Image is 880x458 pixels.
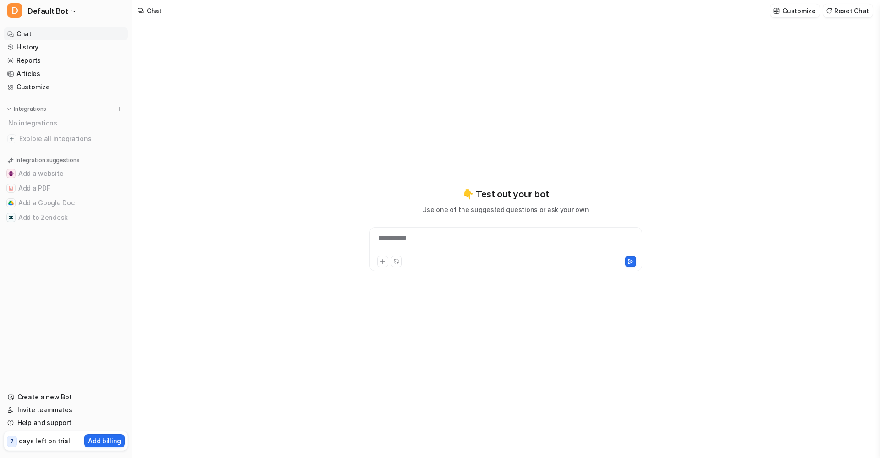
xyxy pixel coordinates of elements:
span: Explore all integrations [19,131,124,146]
img: Add a PDF [8,185,14,191]
p: Use one of the suggested questions or ask your own [422,205,588,214]
a: Customize [4,81,128,93]
button: Add a websiteAdd a website [4,166,128,181]
p: Add billing [88,436,121,446]
img: reset [826,7,832,14]
a: Help and support [4,416,128,429]
button: Add a PDFAdd a PDF [4,181,128,196]
a: Articles [4,67,128,80]
button: Add a Google DocAdd a Google Doc [4,196,128,210]
img: Add a website [8,171,14,176]
img: customize [773,7,780,14]
a: Create a new Bot [4,391,128,403]
img: expand menu [5,106,12,112]
a: Chat [4,27,128,40]
p: 👇 Test out your bot [462,187,549,201]
button: Customize [770,4,819,17]
img: menu_add.svg [116,106,123,112]
a: History [4,41,128,54]
p: days left on trial [19,436,70,446]
button: Add to ZendeskAdd to Zendesk [4,210,128,225]
span: Default Bot [27,5,68,17]
button: Reset Chat [823,4,873,17]
button: Add billing [84,434,125,447]
div: No integrations [5,115,128,131]
p: 7 [10,437,14,446]
div: Chat [147,6,162,16]
img: Add a Google Doc [8,200,14,206]
img: Add to Zendesk [8,215,14,220]
button: Integrations [4,104,49,114]
p: Integrations [14,105,46,113]
p: Integration suggestions [16,156,79,164]
a: Explore all integrations [4,132,128,145]
span: D [7,3,22,18]
a: Reports [4,54,128,67]
img: explore all integrations [7,134,16,143]
a: Invite teammates [4,403,128,416]
p: Customize [782,6,815,16]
